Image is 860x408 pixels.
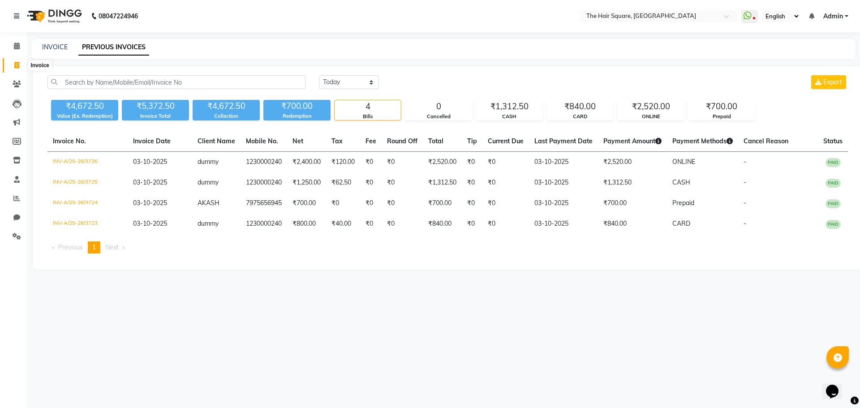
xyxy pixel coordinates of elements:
td: ₹0 [382,193,423,214]
div: ₹4,672.50 [51,100,118,112]
div: Bills [335,113,401,120]
div: CASH [476,113,542,120]
div: ₹2,520.00 [618,100,684,113]
button: Export [811,75,846,89]
td: ₹1,312.50 [423,172,462,193]
div: ONLINE [618,113,684,120]
div: 4 [335,100,401,113]
span: - [744,178,746,186]
nav: Pagination [47,241,848,253]
span: Client Name [198,137,235,145]
span: Current Due [488,137,524,145]
td: ₹0 [326,193,360,214]
td: ₹0 [360,193,382,214]
span: dummy [198,219,219,228]
div: 0 [405,100,472,113]
a: INVOICE [42,43,68,51]
td: ₹700.00 [423,193,462,214]
div: ₹840.00 [547,100,613,113]
a: PREVIOUS INVOICES [78,39,149,56]
td: ₹1,250.00 [287,172,326,193]
div: Value (Ex. Redemption) [51,112,118,120]
td: ₹0 [360,172,382,193]
span: dummy [198,178,219,186]
td: INV-A/25-26/3725 [47,172,128,193]
div: Prepaid [688,113,755,120]
td: ₹120.00 [326,152,360,173]
span: PAID [826,199,841,208]
span: Next [105,243,119,251]
td: ₹0 [360,152,382,173]
td: ₹800.00 [287,214,326,234]
span: Cancel Reason [744,137,788,145]
td: ₹2,400.00 [287,152,326,173]
td: ₹2,520.00 [423,152,462,173]
span: Net [292,137,303,145]
td: 03-10-2025 [529,152,598,173]
td: ₹0 [482,214,529,234]
span: Tip [467,137,477,145]
div: Invoice [28,60,51,71]
div: Invoice Total [122,112,189,120]
td: INV-A/25-26/3724 [47,193,128,214]
td: ₹700.00 [287,193,326,214]
td: ₹0 [360,214,382,234]
span: ONLINE [672,158,695,166]
td: ₹0 [462,152,482,173]
span: - [744,199,746,207]
span: Fee [365,137,376,145]
span: dummy [198,158,219,166]
span: - [744,158,746,166]
td: ₹0 [482,152,529,173]
td: ₹0 [382,152,423,173]
td: ₹0 [382,214,423,234]
div: ₹1,312.50 [476,100,542,113]
span: AKASH [198,199,219,207]
td: 03-10-2025 [529,214,598,234]
span: Last Payment Date [534,137,593,145]
span: PAID [826,158,841,167]
span: Previous [58,243,83,251]
span: CASH [672,178,690,186]
td: ₹840.00 [598,214,667,234]
span: - [744,219,746,228]
iframe: chat widget [822,372,851,399]
span: Total [428,137,443,145]
div: ₹5,372.50 [122,100,189,112]
b: 08047224946 [99,4,138,29]
td: 03-10-2025 [529,193,598,214]
span: CARD [672,219,690,228]
td: ₹0 [462,214,482,234]
td: ₹0 [482,193,529,214]
span: Round Off [387,137,417,145]
span: 03-10-2025 [133,199,167,207]
span: Tax [331,137,343,145]
td: ₹0 [482,172,529,193]
span: 03-10-2025 [133,219,167,228]
td: 1230000240 [241,152,287,173]
span: PAID [826,220,841,229]
td: 7975656945 [241,193,287,214]
input: Search by Name/Mobile/Email/Invoice No [47,75,305,89]
td: 1230000240 [241,214,287,234]
span: Mobile No. [246,137,278,145]
div: ₹700.00 [263,100,331,112]
td: INV-A/25-26/3726 [47,152,128,173]
span: PAID [826,179,841,188]
td: 03-10-2025 [529,172,598,193]
td: 1230000240 [241,172,287,193]
td: ₹700.00 [598,193,667,214]
td: ₹0 [382,172,423,193]
span: Admin [823,12,843,21]
span: 1 [92,243,96,251]
div: Redemption [263,112,331,120]
span: Export [823,78,842,86]
td: ₹62.50 [326,172,360,193]
img: logo [23,4,84,29]
td: ₹840.00 [423,214,462,234]
span: Prepaid [672,199,694,207]
span: Status [823,137,843,145]
span: Payment Methods [672,137,733,145]
div: ₹4,672.50 [193,100,260,112]
div: Cancelled [405,113,472,120]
